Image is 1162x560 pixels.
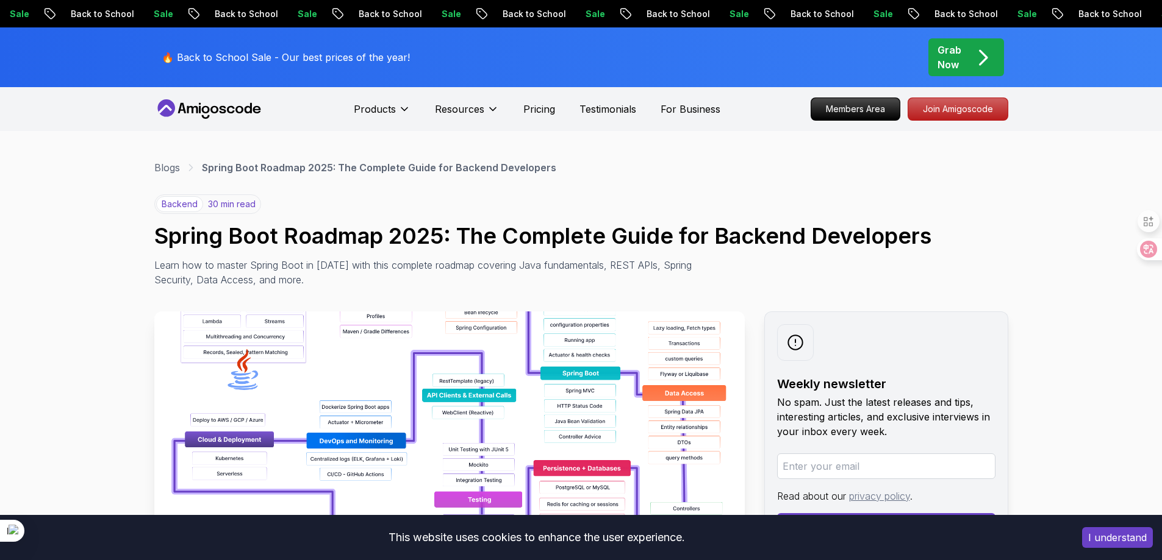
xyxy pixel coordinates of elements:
[864,8,903,20] p: Sale
[811,98,900,120] p: Members Area
[777,453,995,479] input: Enter your email
[354,102,396,116] p: Products
[637,8,720,20] p: Back to School
[908,98,1008,120] p: Join Amigoscode
[154,160,180,175] a: Blogs
[1069,8,1152,20] p: Back to School
[154,224,1008,248] h1: Spring Boot Roadmap 2025: The Complete Guide for Backend Developers
[61,8,144,20] p: Back to School
[908,97,1008,121] a: Join Amigoscode
[349,8,432,20] p: Back to School
[9,524,1064,551] div: This website uses cookies to enhance the user experience.
[1008,8,1047,20] p: Sale
[777,375,995,392] h2: Weekly newsletter
[202,160,556,175] p: Spring Boot Roadmap 2025: The Complete Guide for Backend Developers
[579,102,636,116] a: Testimonials
[205,8,288,20] p: Back to School
[781,8,864,20] p: Back to School
[154,258,701,287] p: Learn how to master Spring Boot in [DATE] with this complete roadmap covering Java fundamentals, ...
[523,102,555,116] a: Pricing
[576,8,615,20] p: Sale
[938,43,961,72] p: Grab Now
[777,395,995,439] p: No spam. Just the latest releases and tips, interesting articles, and exclusive interviews in you...
[354,102,411,126] button: Products
[777,489,995,503] p: Read about our .
[1082,527,1153,548] button: Accept cookies
[777,513,995,537] button: Subscribe
[435,102,484,116] p: Resources
[435,102,499,126] button: Resources
[720,8,759,20] p: Sale
[288,8,327,20] p: Sale
[925,8,1008,20] p: Back to School
[661,102,720,116] a: For Business
[144,8,183,20] p: Sale
[156,196,203,212] p: backend
[208,198,256,210] p: 30 min read
[162,50,410,65] p: 🔥 Back to School Sale - Our best prices of the year!
[432,8,471,20] p: Sale
[849,490,910,502] a: privacy policy
[493,8,576,20] p: Back to School
[811,97,900,121] a: Members Area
